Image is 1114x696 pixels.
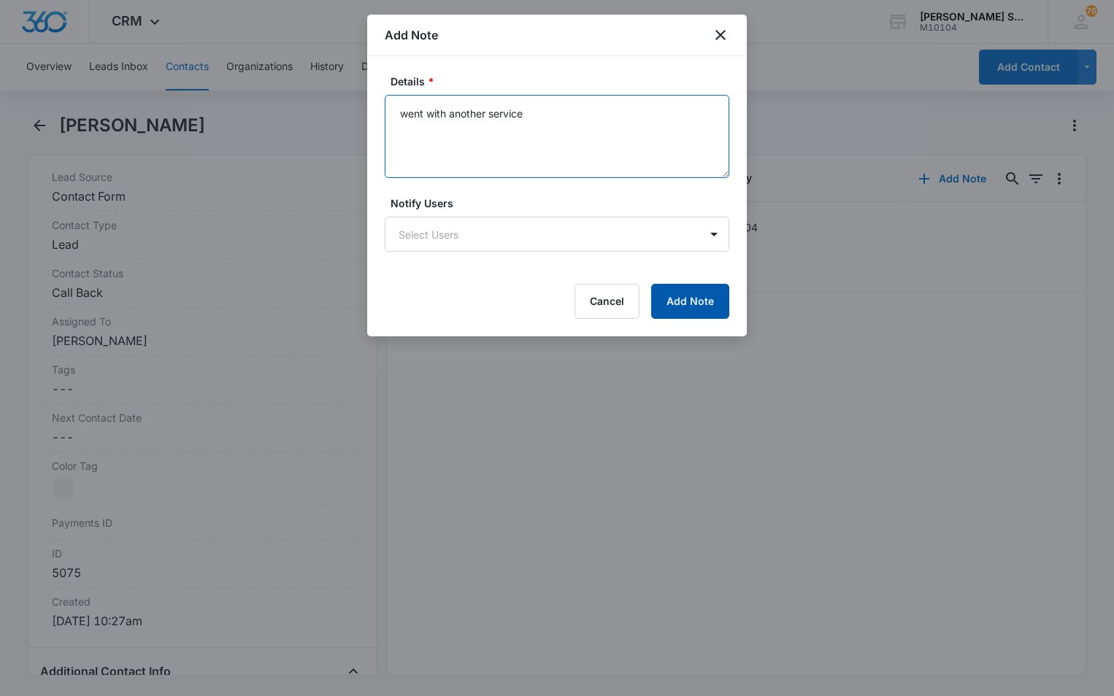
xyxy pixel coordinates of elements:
label: Details [391,74,735,89]
button: Add Note [651,284,729,319]
button: Cancel [575,284,639,319]
button: close [712,26,729,44]
textarea: went with another service [385,95,729,178]
h1: Add Note [385,26,438,44]
label: Notify Users [391,196,735,211]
